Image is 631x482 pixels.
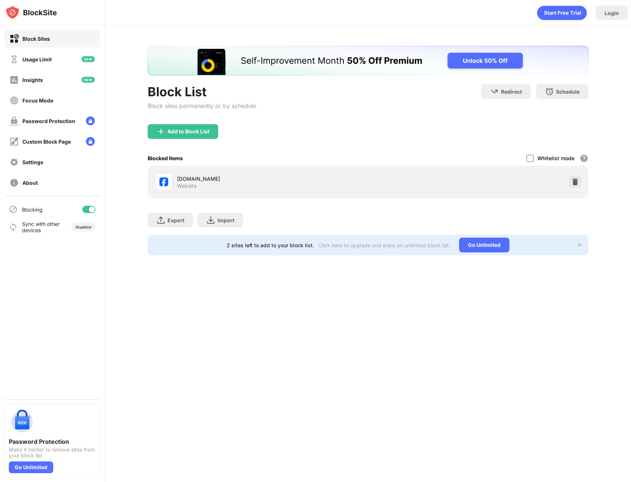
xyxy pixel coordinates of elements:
div: Go Unlimited [9,461,53,473]
div: Add to Block List [167,129,209,134]
div: Password Protection [22,118,75,124]
div: Website [177,183,196,189]
img: insights-off.svg [10,75,19,84]
img: password-protection-off.svg [10,116,19,126]
img: about-off.svg [10,178,19,187]
div: Blocked Items [148,155,183,161]
img: lock-menu.svg [86,137,95,146]
img: sync-icon.svg [9,223,18,231]
div: Schedule [556,89,580,95]
div: Block List [148,84,256,99]
div: 2 sites left to add to your block list. [227,242,314,248]
div: [DOMAIN_NAME] [177,175,368,183]
div: Go Unlimited [459,238,509,252]
img: x-button.svg [577,242,583,248]
div: Block Sites [22,36,50,42]
img: push-password-protection.svg [9,409,35,435]
div: Password Protection [9,438,95,445]
div: Insights [22,77,43,83]
div: Custom Block Page [22,139,71,145]
img: new-icon.svg [82,56,95,62]
div: Settings [22,159,43,165]
img: settings-off.svg [10,158,19,167]
div: Whitelist mode [537,155,574,161]
img: lock-menu.svg [86,116,95,125]
div: Block sites permanently or by schedule [148,102,256,109]
img: block-on.svg [10,34,19,43]
div: Import [217,217,234,223]
div: Login [605,10,619,16]
img: new-icon.svg [82,77,95,83]
img: time-usage-off.svg [10,55,19,64]
div: Click here to upgrade and enjoy an unlimited block list. [318,242,450,248]
div: Usage Limit [22,56,52,62]
div: Sync with other devices [22,221,60,233]
img: customize-block-page-off.svg [10,137,19,146]
img: focus-off.svg [10,96,19,105]
img: favicons [159,177,168,186]
img: logo-blocksite.svg [5,5,57,20]
div: Redirect [501,89,522,95]
div: About [22,180,38,186]
div: Blocking [22,206,43,213]
div: Export [167,217,184,223]
div: Focus Mode [22,97,53,104]
div: Disabled [76,225,91,229]
div: animation [537,6,587,20]
iframe: Banner [148,46,588,75]
img: blocking-icon.svg [9,205,18,214]
div: Make it harder to remove sites from your block list [9,447,95,458]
